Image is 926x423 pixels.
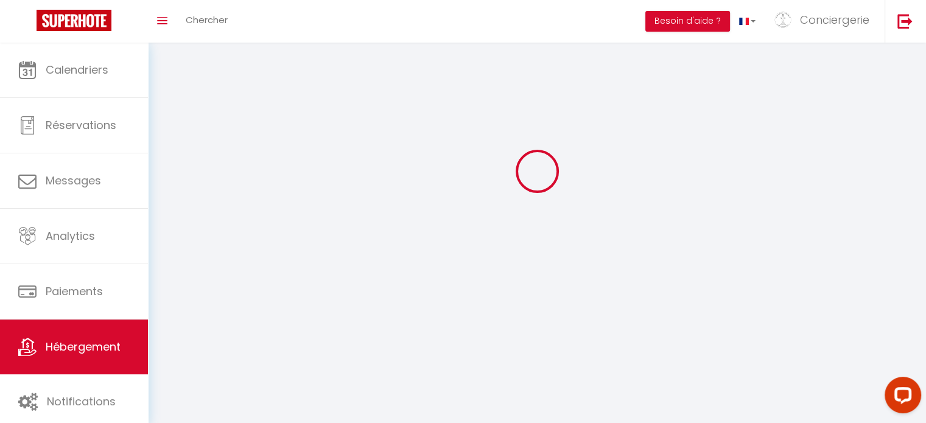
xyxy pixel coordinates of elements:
[46,62,108,77] span: Calendriers
[875,372,926,423] iframe: LiveChat chat widget
[46,284,103,299] span: Paiements
[186,13,228,26] span: Chercher
[37,10,111,31] img: Super Booking
[47,394,116,409] span: Notifications
[46,173,101,188] span: Messages
[774,11,792,29] img: ...
[46,339,121,354] span: Hébergement
[897,13,913,29] img: logout
[46,117,116,133] span: Réservations
[46,228,95,243] span: Analytics
[800,12,869,27] span: Conciergerie
[645,11,730,32] button: Besoin d'aide ?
